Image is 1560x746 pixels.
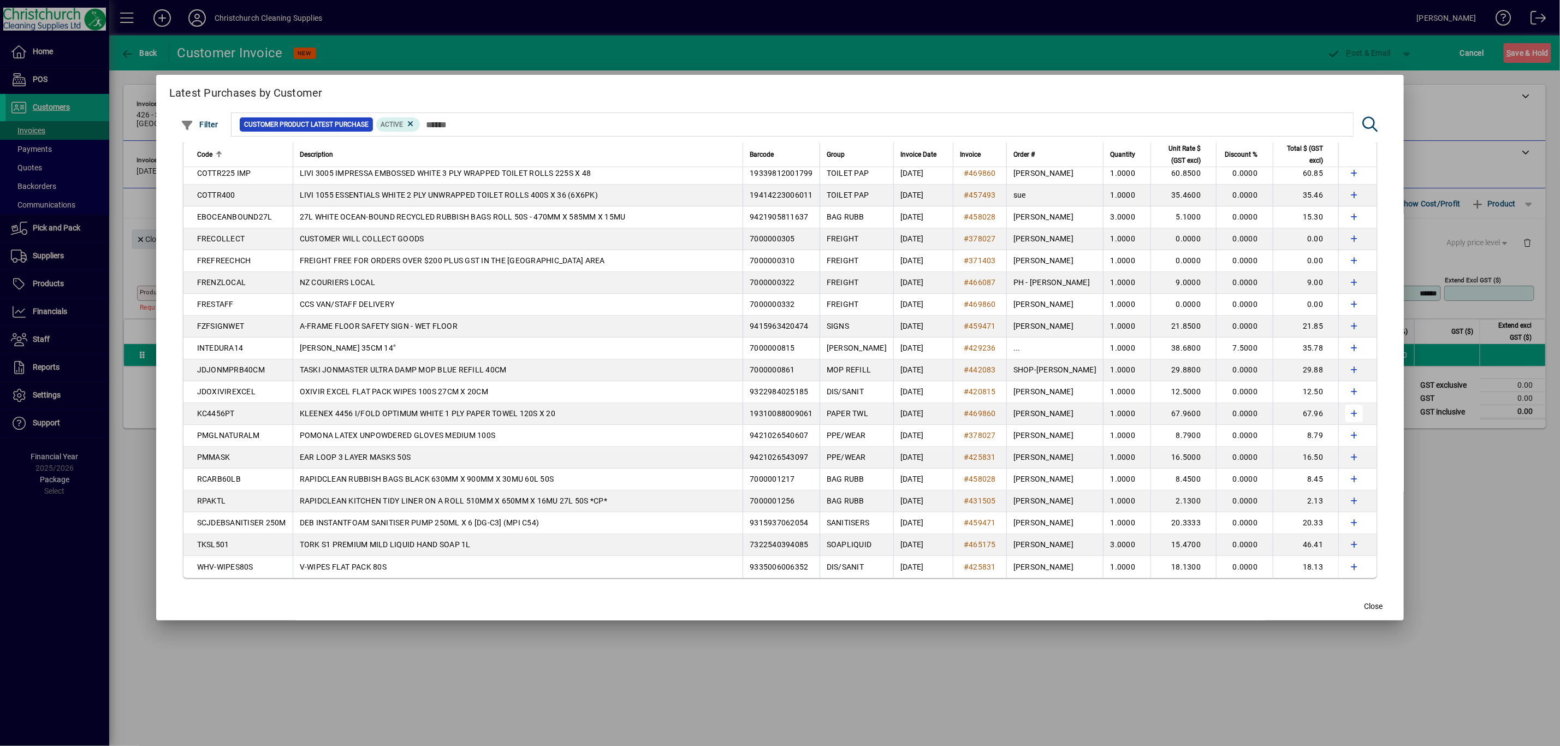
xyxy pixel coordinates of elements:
span: 7000000815 [750,344,795,352]
span: # [964,191,969,199]
span: Description [300,149,333,161]
td: 20.3333 [1150,512,1216,534]
td: 46.41 [1273,534,1338,556]
td: 9.0000 [1150,272,1216,294]
span: Barcode [750,149,774,161]
span: FZFSIGNWET [197,322,245,330]
span: Discount % [1225,149,1258,161]
span: Invoice Date [900,149,936,161]
span: PAPER TWL [827,409,868,418]
td: [PERSON_NAME] [1006,381,1104,403]
td: 1.0000 [1103,228,1150,250]
span: 27L WHITE OCEAN-BOUND RECYCLED RUBBISH BAGS ROLL 50S - 470MM X 585MM X 15MU [300,212,626,221]
span: # [964,453,969,461]
td: 1.0000 [1103,272,1150,294]
span: 378027 [969,234,996,243]
td: sue [1006,185,1104,206]
span: CUSTOMER WILL COLLECT GOODS [300,234,424,243]
td: 9.00 [1273,272,1338,294]
span: KLEENEX 4456 I/FOLD OPTIMUM WHITE 1 PLY PAPER TOWEL 120S X 20 [300,409,555,418]
td: 8.79 [1273,425,1338,447]
td: [PERSON_NAME] [1006,250,1104,272]
span: 9335006006352 [750,563,808,571]
span: TOILET PAP [827,169,869,177]
span: 469860 [969,409,996,418]
td: 1.0000 [1103,469,1150,490]
td: [PERSON_NAME] [1006,512,1104,534]
td: 29.88 [1273,359,1338,381]
td: 0.0000 [1150,250,1216,272]
span: # [964,300,969,309]
span: RAPIDCLEAN KITCHEN TIDY LINER ON A ROLL 510MM X 650MM X 16MU 27L 50S *CP* [300,496,607,505]
td: 35.4600 [1150,185,1216,206]
td: [DATE] [893,447,953,469]
span: POMONA LATEX UNPOWDERED GLOVES MEDIUM 100S [300,431,496,440]
a: #458028 [960,211,1000,223]
span: PMMASK [197,453,230,461]
span: # [964,256,969,265]
td: 0.0000 [1216,425,1273,447]
span: 9415963420474 [750,322,808,330]
span: Close [1364,601,1383,612]
span: FRESTAFF [197,300,234,309]
td: 1.0000 [1103,425,1150,447]
a: #469860 [960,407,1000,419]
a: #469860 [960,167,1000,179]
span: Code [197,149,212,161]
span: SANITISERS [827,518,870,527]
td: [DATE] [893,294,953,316]
td: 38.6800 [1150,338,1216,359]
td: [DATE] [893,185,953,206]
td: [PERSON_NAME] [1006,490,1104,512]
span: 9315937062054 [750,518,808,527]
span: 465175 [969,540,996,549]
span: Invoice [960,149,981,161]
td: 2.1300 [1150,490,1216,512]
span: A-FRAME FLOOR SAFETY SIGN - WET FLOOR [300,322,458,330]
td: 0.0000 [1216,381,1273,403]
span: Filter [181,120,218,129]
span: TORK S1 PREMIUM MILD LIQUID HAND SOAP 1L [300,540,471,549]
td: 0.00 [1273,250,1338,272]
td: [DATE] [893,469,953,490]
td: 0.0000 [1216,294,1273,316]
td: 1.0000 [1103,490,1150,512]
span: # [964,563,969,571]
div: Barcode [750,149,813,161]
span: NZ COURIERS LOCAL [300,278,375,287]
span: # [964,344,969,352]
a: #420815 [960,386,1000,398]
td: [DATE] [893,490,953,512]
td: [PERSON_NAME] [1006,425,1104,447]
span: WHV-WIPES80S [197,563,253,571]
td: 0.0000 [1216,359,1273,381]
span: # [964,540,969,549]
span: 459471 [969,518,996,527]
td: 21.85 [1273,316,1338,338]
td: 1.0000 [1103,185,1150,206]
span: 425831 [969,563,996,571]
span: # [964,169,969,177]
span: OXIVIR EXCEL FLAT PACK WIPES 100S 27CM X 20CM [300,387,488,396]
td: 0.0000 [1216,272,1273,294]
span: DIS/SANIT [827,387,864,396]
a: #459471 [960,517,1000,529]
td: 1.0000 [1103,512,1150,534]
span: 7000001217 [750,475,795,483]
td: 15.30 [1273,206,1338,228]
span: JDOXIVIREXCEL [197,387,256,396]
td: [DATE] [893,425,953,447]
td: 3.0000 [1103,206,1150,228]
span: Group [827,149,845,161]
a: #469860 [960,298,1000,310]
td: [DATE] [893,359,953,381]
span: CCS VAN/STAFF DELIVERY [300,300,395,309]
td: 67.9600 [1150,403,1216,425]
span: SIGNS [827,322,849,330]
td: 16.50 [1273,447,1338,469]
span: # [964,234,969,243]
td: 0.0000 [1216,228,1273,250]
div: Invoice [960,149,1000,161]
a: #425831 [960,451,1000,463]
span: RPAKTL [197,496,226,505]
